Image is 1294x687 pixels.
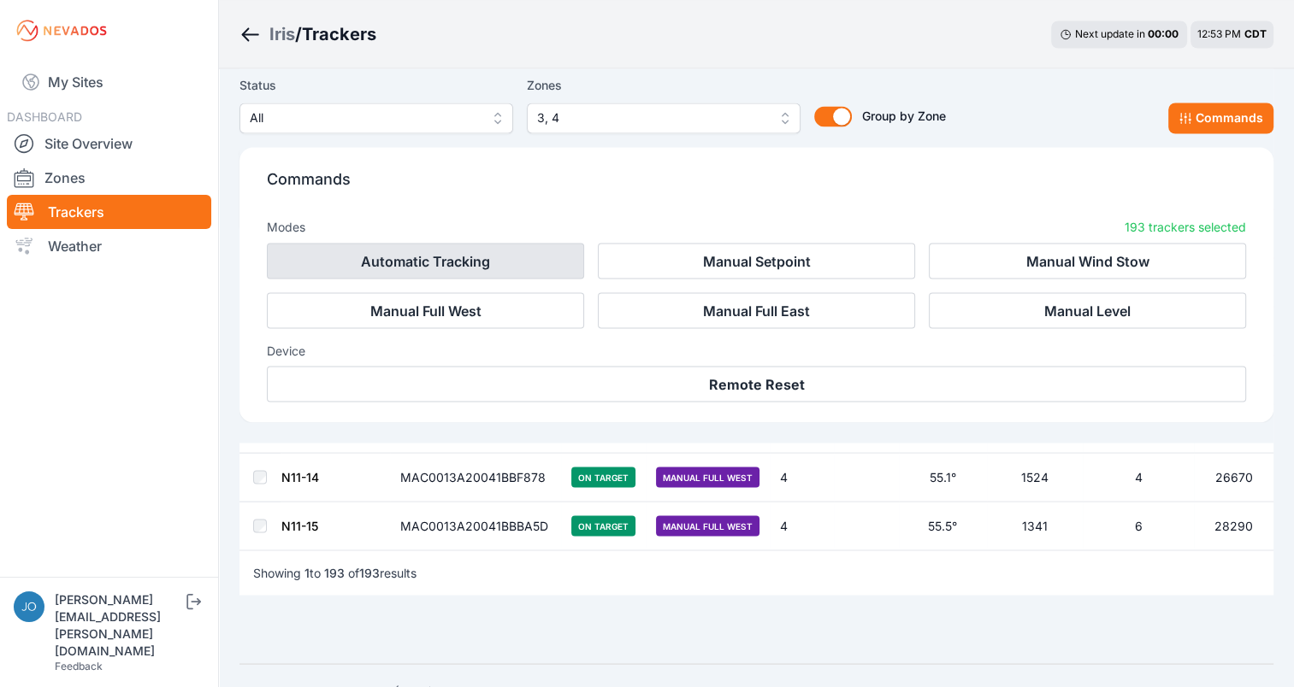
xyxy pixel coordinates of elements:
span: 3, 4 [537,108,766,128]
td: MAC0013A20041BBBA5D [390,502,561,550]
h3: Trackers [302,22,376,46]
a: Iris [269,22,295,46]
td: 55.5° [899,502,987,550]
button: All [239,103,513,133]
a: Trackers [7,195,211,229]
button: Manual Setpoint [598,243,915,279]
label: Zones [527,75,801,96]
a: Zones [7,161,211,195]
a: Weather [7,229,211,263]
div: 00 : 00 [1148,27,1179,41]
td: 1341 [987,502,1083,550]
h3: Device [267,342,1246,359]
button: 3, 4 [527,103,801,133]
span: 193 [359,565,380,579]
span: 193 [324,565,345,579]
img: jonathan.allen@prim.com [14,591,44,622]
td: 1524 [987,453,1083,502]
span: Next update in [1075,27,1145,40]
span: On Target [571,515,635,536]
button: Manual Level [929,292,1246,328]
span: DASHBOARD [7,109,82,124]
button: Automatic Tracking [267,243,584,279]
span: / [295,22,302,46]
span: CDT [1244,27,1267,40]
button: Commands [1168,103,1273,133]
td: 4 [1083,453,1194,502]
p: Commands [267,167,1246,205]
span: All [250,108,479,128]
td: 4 [770,502,834,550]
div: [PERSON_NAME][EMAIL_ADDRESS][PERSON_NAME][DOMAIN_NAME] [55,591,183,660]
button: Manual Full West [267,292,584,328]
img: Nevados [14,17,109,44]
span: 1 [304,565,310,579]
a: My Sites [7,62,211,103]
td: MAC0013A20041BBF878 [390,453,561,502]
label: Status [239,75,513,96]
a: N11-15 [281,518,318,532]
a: Feedback [55,660,103,672]
h3: Modes [267,219,305,236]
button: Manual Wind Stow [929,243,1246,279]
td: 26670 [1194,453,1273,502]
a: N11-14 [281,469,319,484]
td: 28290 [1194,502,1273,550]
nav: Breadcrumb [239,12,376,56]
span: Manual Full West [656,515,759,536]
p: 193 trackers selected [1125,219,1246,236]
span: On Target [571,467,635,487]
button: Remote Reset [267,366,1246,402]
span: Group by Zone [862,109,946,123]
a: Site Overview [7,126,211,161]
p: Showing to of results [253,564,417,581]
span: 12:53 PM [1197,27,1241,40]
td: 4 [770,453,834,502]
td: 6 [1083,502,1194,550]
button: Manual Full East [598,292,915,328]
span: Manual Full West [656,467,759,487]
td: 55.1° [899,453,987,502]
